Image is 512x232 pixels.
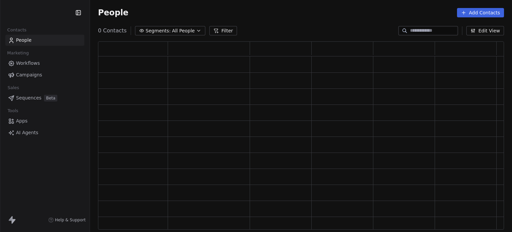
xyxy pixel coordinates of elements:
span: Tools [5,106,21,116]
span: 0 Contacts [98,27,127,35]
span: Beta [44,95,57,101]
a: Help & Support [48,217,86,223]
span: Help & Support [55,217,86,223]
span: Sales [5,83,22,93]
span: AI Agents [16,129,38,136]
span: Sequences [16,94,41,101]
a: Apps [5,115,84,127]
button: Add Contacts [457,8,504,17]
span: Segments: [146,27,171,34]
span: People [16,37,32,44]
a: Workflows [5,58,84,69]
a: People [5,35,84,46]
span: Apps [16,118,28,125]
span: All People [172,27,195,34]
span: Marketing [4,48,32,58]
span: Campaigns [16,71,42,78]
a: Campaigns [5,69,84,80]
button: Filter [209,26,237,35]
span: Contacts [4,25,29,35]
button: Edit View [466,26,504,35]
span: Workflows [16,60,40,67]
a: SequencesBeta [5,92,84,103]
span: People [98,8,128,18]
a: AI Agents [5,127,84,138]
